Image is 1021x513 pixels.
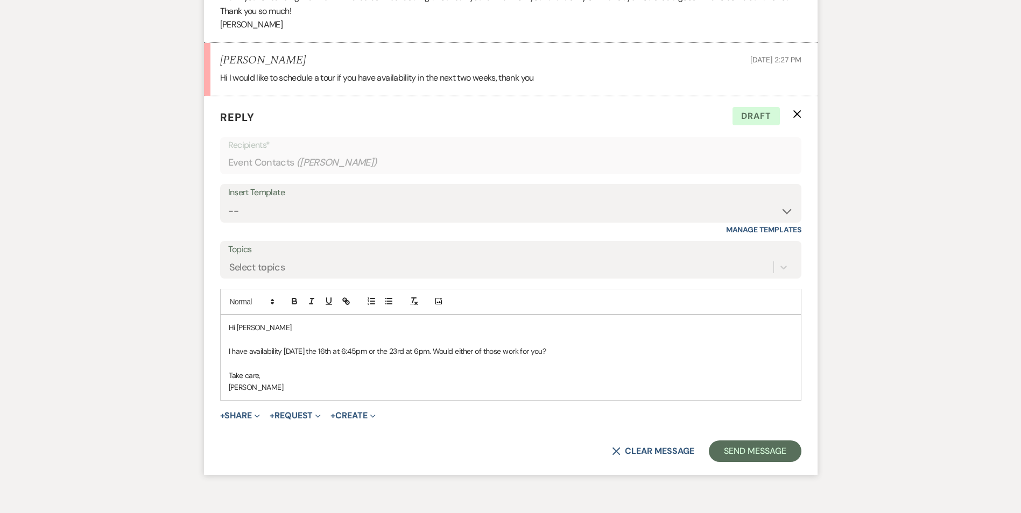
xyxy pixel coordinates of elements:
[229,369,793,381] p: Take care,
[709,440,801,462] button: Send Message
[228,138,793,152] p: Recipients*
[228,185,793,201] div: Insert Template
[229,260,285,275] div: Select topics
[220,110,255,124] span: Reply
[220,411,225,420] span: +
[330,411,335,420] span: +
[750,55,801,65] span: [DATE] 2:27 PM
[270,411,321,420] button: Request
[229,322,793,333] p: Hi [PERSON_NAME]
[228,242,793,258] label: Topics
[220,71,801,85] p: Hi I would like to schedule a tour if you have availability in the next two weeks, thank you
[733,107,780,125] span: Draft
[612,447,694,455] button: Clear message
[220,411,260,420] button: Share
[228,152,793,173] div: Event Contacts
[220,54,306,67] h5: [PERSON_NAME]
[297,155,377,170] span: ( [PERSON_NAME] )
[229,381,793,393] p: [PERSON_NAME]
[229,345,793,357] p: I have availability [DATE] the 16th at 6:45pm or the 23rd at 6pm. Would either of those work for ...
[270,411,274,420] span: +
[726,225,801,234] a: Manage Templates
[330,411,375,420] button: Create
